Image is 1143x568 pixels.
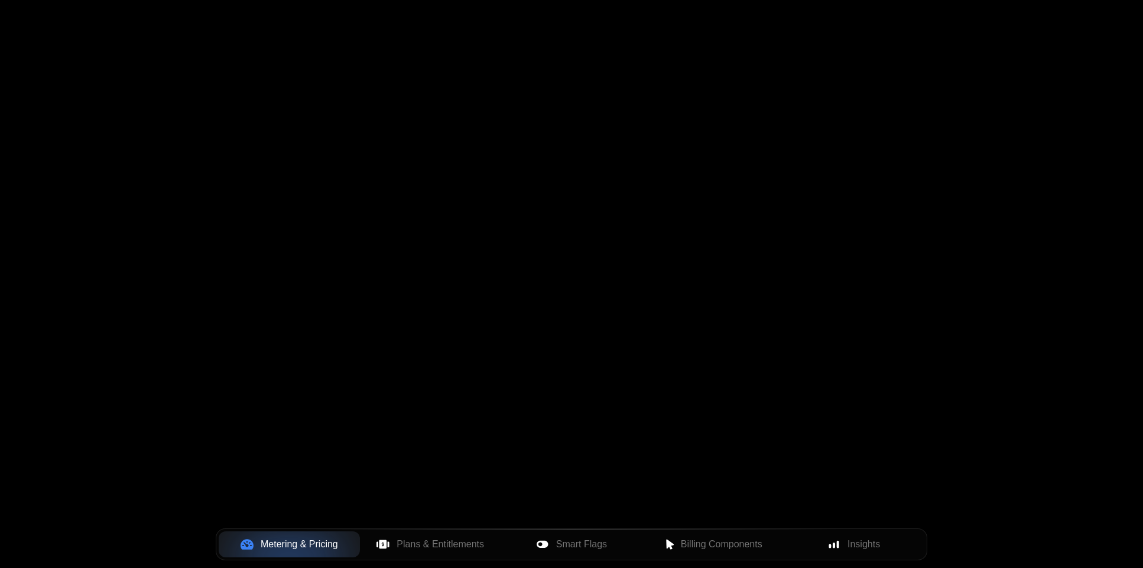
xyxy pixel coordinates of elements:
[501,531,642,557] button: Smart Flags
[397,537,484,551] span: Plans & Entitlements
[360,531,501,557] button: Plans & Entitlements
[556,537,607,551] span: Smart Flags
[681,537,762,551] span: Billing Components
[783,531,924,557] button: Insights
[847,537,880,551] span: Insights
[642,531,783,557] button: Billing Components
[219,531,360,557] button: Metering & Pricing
[261,537,338,551] span: Metering & Pricing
